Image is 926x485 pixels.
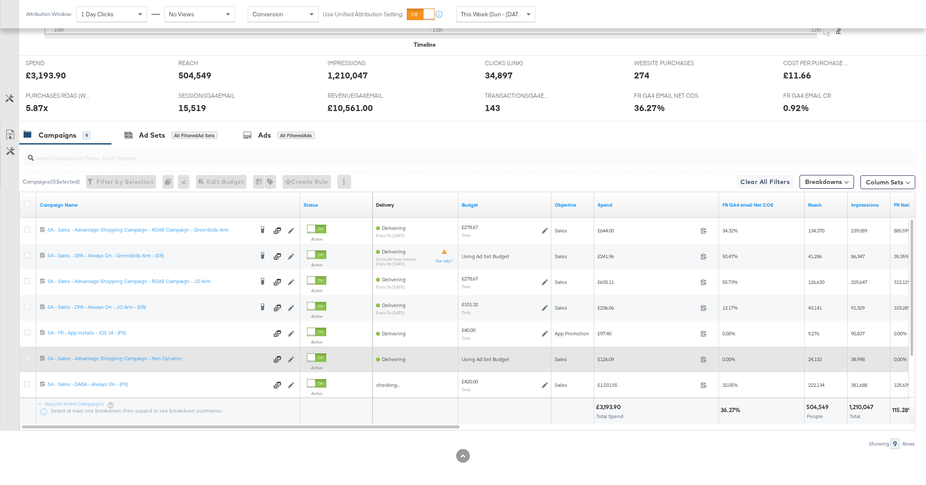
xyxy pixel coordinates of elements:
[808,356,822,362] span: 24,132
[162,175,178,189] div: 0
[808,330,819,337] span: 9,276
[851,330,865,337] span: 90,837
[860,175,915,189] button: Column Sets
[26,92,90,100] span: PURCHASES ROAS (WEBSITE EVENTS)
[139,130,165,140] div: Ad Sets
[808,202,844,208] a: The number of people your ad was served to.
[26,59,90,67] span: SPEND
[850,413,860,419] span: Total
[48,329,268,336] div: SA - FR - App installs - iOS 14 - (PS)
[890,438,899,449] div: 9
[722,253,738,259] span: 50.47%
[598,279,697,285] span: £635.11
[376,382,400,388] span: checking...
[376,233,406,238] sub: ends on [DATE]
[307,365,326,371] label: Active
[851,304,865,311] span: 91,329
[851,202,887,208] a: The number of times your ad was served. On mobile apps an ad is counted as served the first time ...
[485,102,500,114] div: 143
[598,304,697,311] span: £236.06
[555,356,567,362] span: Sales
[178,92,243,100] span: SESSIONSGA4EMAIL
[894,279,912,285] span: 312.12%
[48,252,253,259] div: SA - Sales - DPA - Always On - Greenbids Arm - (SR)
[892,406,916,414] div: 115.28%
[598,330,697,337] span: £97.40
[382,330,406,337] span: Delivering
[26,102,48,114] div: 5.87x
[596,403,623,411] div: £3,193.90
[328,92,392,100] span: REVENUEGA4EMAIL
[894,227,912,234] span: 885.59%
[414,41,436,49] div: Timeline
[462,284,471,289] sub: Daily
[555,382,567,388] span: Sales
[555,253,567,259] span: Sales
[783,92,848,100] span: FR GA4 EMAIL CR
[462,378,478,385] div: £420.00
[178,59,243,67] span: REACH
[596,413,623,419] span: Total Spend
[178,102,206,114] div: 15,519
[555,279,567,285] span: Sales
[722,304,738,311] span: 12.17%
[462,232,471,238] sub: Daily
[376,202,394,208] a: Reflects the ability of your Ad Campaign to achieve delivery based on ad states, schedule and bud...
[808,253,822,259] span: 41,286
[722,330,735,337] span: 0.00%
[382,302,406,308] span: Delivering
[902,441,915,447] div: Rows
[722,356,735,362] span: 0.00%
[277,132,315,139] div: All Filtered Ads
[894,253,909,259] span: 35.35%
[83,132,90,139] div: 9
[462,202,548,208] a: The maximum amount you're willing to spend on your ads, on average each day or over the lifetime ...
[48,381,268,388] div: SA - Sales - DABA - Always On - (PS)
[851,279,867,285] span: 225,647
[328,69,368,81] div: 1,210,047
[462,327,475,334] div: £40.00
[382,225,406,231] span: Delivering
[634,59,698,67] span: WEBSITE PURCHASES
[26,69,66,81] div: £3,193.90
[307,313,326,319] label: Active
[598,227,697,234] span: £644.00
[171,132,217,139] div: All Filtered Ad Sets
[376,262,416,266] sub: ends on [DATE]
[555,202,591,208] a: Your campaign's objective.
[376,310,406,315] sub: ends on [DATE]
[39,130,76,140] div: Campaigns
[835,14,842,34] text: Percent
[849,403,876,411] div: 1,210,047
[23,178,80,186] div: Campaigns ( 0 Selected)
[304,202,369,208] a: Shows the current state of your Ad Campaign.
[382,356,406,362] span: Delivering
[382,248,406,255] span: Delivering
[48,355,268,364] a: SA - Sales - Advantage Shopping Campaign - Non Dynamic
[462,356,548,363] div: Using Ad Set Budget
[48,381,268,389] a: SA - Sales - DABA - Always On - (PS)
[323,10,403,18] label: Use Unified Attribution Setting:
[178,69,211,81] div: 504,549
[808,382,824,388] span: 222,134
[485,69,513,81] div: 34,897
[851,227,867,234] span: 239,089
[807,413,823,419] span: People
[253,10,283,18] span: Conversion
[851,356,865,362] span: 38,998
[555,330,589,337] span: App Promotion
[721,406,743,414] div: 36.27%
[48,329,268,338] a: SA - FR - App installs - iOS 14 - (PS)
[81,10,114,18] span: 1 Day Clicks
[634,92,698,100] span: FR GA4 EMAIL NET COS
[485,59,549,67] span: CLICKS (LINK)
[634,102,665,114] div: 36.27%
[808,227,824,234] span: 134,370
[376,257,416,262] sub: Some Ad Sets Inactive
[894,304,912,311] span: 103.28%
[461,10,525,18] span: This Week (Sun - [DATE])
[598,382,697,388] span: £1,031.55
[307,288,326,293] label: Active
[634,69,649,81] div: 274
[598,356,697,362] span: £126.09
